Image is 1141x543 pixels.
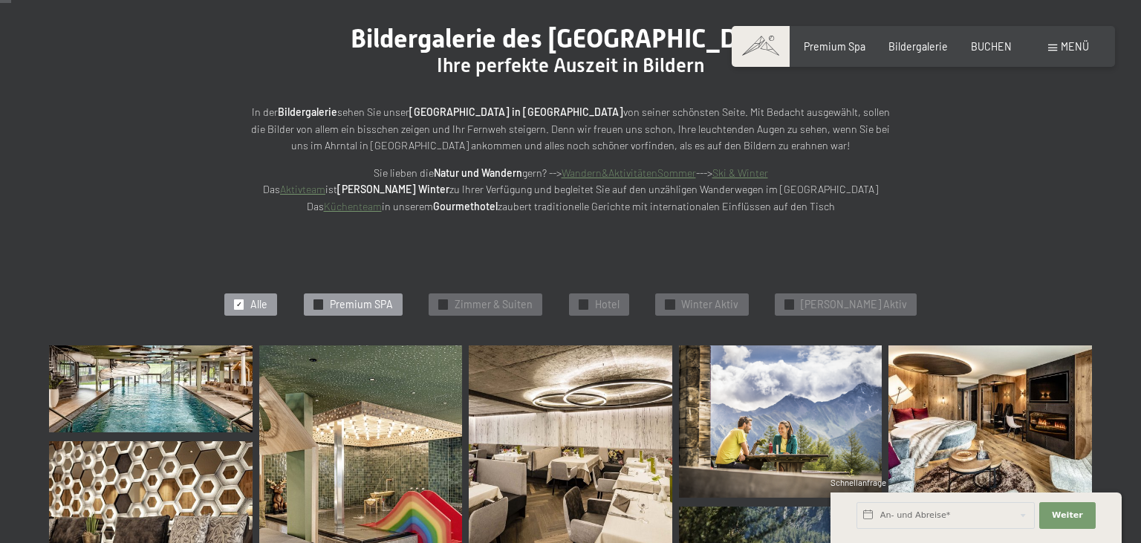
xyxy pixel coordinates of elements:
button: Weiter [1039,502,1096,529]
a: Premium Spa [804,40,865,53]
span: ✓ [667,300,673,309]
span: Weiter [1052,510,1083,521]
p: Sie lieben die gern? --> ---> Das ist zu Ihrer Verfügung und begleitet Sie auf den unzähligen Wan... [244,165,897,215]
img: Spielspaß mit der ganzen Familie [49,345,253,432]
a: Ski & Winter [712,166,768,179]
a: Küchenteam [324,200,382,212]
a: Bildergalerie [888,40,948,53]
strong: Natur und Wandern [434,166,522,179]
span: Bildergalerie des [GEOGRAPHIC_DATA] [351,23,790,53]
a: Aktivteam [280,183,325,195]
span: Schnellanfrage [830,478,886,487]
strong: [GEOGRAPHIC_DATA] in [GEOGRAPHIC_DATA] [409,105,623,118]
span: Ihre perfekte Auszeit in Bildern [437,54,704,77]
span: Menü [1061,40,1089,53]
img: Bildergalerie [679,345,882,498]
span: ✓ [441,300,446,309]
strong: [PERSON_NAME] Winter [337,183,449,195]
strong: Gourmethotel [433,200,498,212]
span: Winter Aktiv [681,297,738,312]
span: Hotel [595,297,620,312]
span: Alle [250,297,267,312]
p: In der sehen Sie unser von seiner schönsten Seite. Mit Bedacht ausgewählt, sollen die Bilder von ... [244,104,897,155]
img: Bildergalerie [888,345,1092,508]
strong: Bildergalerie [278,105,337,118]
span: [PERSON_NAME] Aktiv [801,297,907,312]
span: ✓ [580,300,586,309]
a: Spiel & Spass im Family Pool - Kinderbecken - Urlaub [49,345,253,432]
span: ✓ [315,300,321,309]
a: Wandern&AktivitätenSommer [562,166,696,179]
span: Premium SPA [330,297,393,312]
a: BUCHEN [971,40,1012,53]
span: ✓ [786,300,792,309]
span: ✓ [236,300,242,309]
span: Zimmer & Suiten [455,297,533,312]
